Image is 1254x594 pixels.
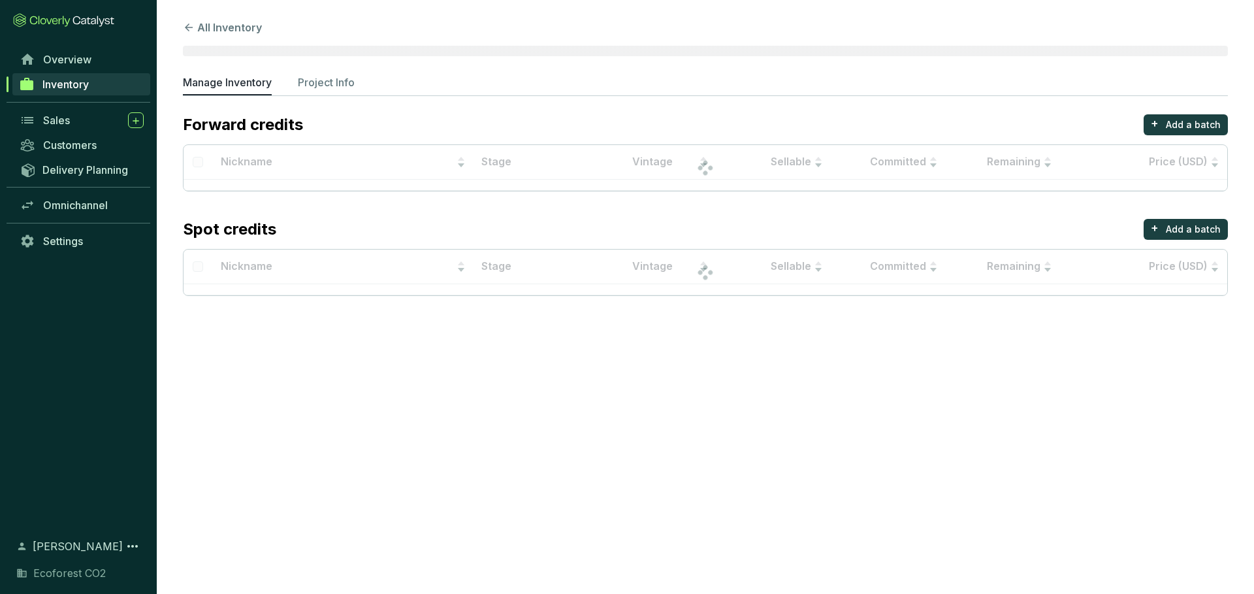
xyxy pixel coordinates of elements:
[13,194,150,216] a: Omnichannel
[43,53,91,66] span: Overview
[183,20,262,35] button: All Inventory
[33,565,106,581] span: Ecoforest CO2
[42,163,128,176] span: Delivery Planning
[298,74,355,90] p: Project Info
[13,48,150,71] a: Overview
[43,199,108,212] span: Omnichannel
[1166,223,1221,236] p: Add a batch
[1144,219,1228,240] button: +Add a batch
[183,219,276,240] p: Spot credits
[1151,219,1159,237] p: +
[12,73,150,95] a: Inventory
[43,235,83,248] span: Settings
[1151,114,1159,133] p: +
[1166,118,1221,131] p: Add a batch
[43,139,97,152] span: Customers
[1144,114,1228,135] button: +Add a batch
[13,134,150,156] a: Customers
[43,114,70,127] span: Sales
[13,159,150,180] a: Delivery Planning
[183,114,303,135] p: Forward credits
[33,538,123,554] span: [PERSON_NAME]
[13,109,150,131] a: Sales
[183,74,272,90] p: Manage Inventory
[42,78,89,91] span: Inventory
[13,230,150,252] a: Settings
